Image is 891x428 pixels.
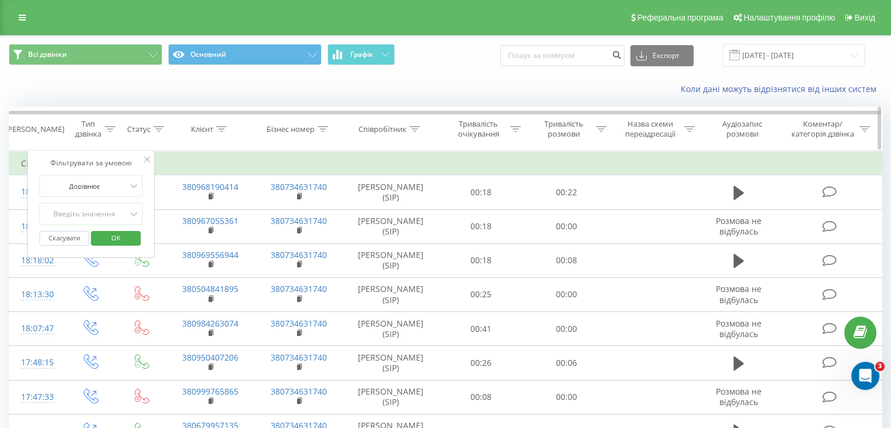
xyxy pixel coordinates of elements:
[637,13,723,22] span: Реферальна програма
[21,317,52,340] div: 18:07:47
[9,152,882,175] td: Сьогодні
[74,119,101,139] div: Тип дзвінка
[127,124,151,134] div: Статус
[191,124,213,134] div: Клієнт
[182,386,238,397] a: 380999765865
[439,175,524,209] td: 00:18
[39,231,89,246] button: Скасувати
[91,231,141,246] button: OK
[21,215,52,238] div: 18:19:32
[343,277,439,311] td: [PERSON_NAME] (SIP)
[439,277,524,311] td: 00:25
[182,318,238,329] a: 380984263074
[875,362,885,371] span: 3
[28,50,67,59] span: Всі дзвінки
[21,249,52,272] div: 18:18:02
[743,13,835,22] span: Налаштування профілю
[343,312,439,346] td: [PERSON_NAME] (SIP)
[716,283,762,305] span: Розмова не відбулась
[271,181,327,192] a: 380734631740
[439,380,524,414] td: 00:08
[439,346,524,380] td: 00:26
[359,124,407,134] div: Співробітник
[716,386,762,407] span: Розмова не відбулась
[524,380,609,414] td: 00:00
[534,119,593,139] div: Тривалість розмови
[716,215,762,237] span: Розмова не відбулась
[182,352,238,363] a: 380950407206
[271,215,327,226] a: 380734631740
[449,119,508,139] div: Тривалість очікування
[9,44,162,65] button: Всі дзвінки
[21,181,52,203] div: 18:20:44
[21,386,52,409] div: 17:47:33
[343,175,439,209] td: [PERSON_NAME] (SIP)
[524,346,609,380] td: 00:06
[524,312,609,346] td: 00:00
[439,243,524,277] td: 00:18
[271,386,327,397] a: 380734631740
[100,229,132,247] span: OK
[524,277,609,311] td: 00:00
[182,249,238,260] a: 380969556944
[620,119,681,139] div: Назва схеми переадресації
[271,318,327,329] a: 380734631740
[182,215,238,226] a: 380967055361
[271,249,327,260] a: 380734631740
[267,124,315,134] div: Бізнес номер
[716,318,762,339] span: Розмова не відбулась
[343,243,439,277] td: [PERSON_NAME] (SIP)
[5,124,64,134] div: [PERSON_NAME]
[271,352,327,363] a: 380734631740
[343,346,439,380] td: [PERSON_NAME] (SIP)
[630,45,694,66] button: Експорт
[21,351,52,374] div: 17:48:15
[439,312,524,346] td: 00:41
[788,119,856,139] div: Коментар/категорія дзвінка
[439,209,524,243] td: 00:18
[350,50,373,59] span: Графік
[343,209,439,243] td: [PERSON_NAME] (SIP)
[524,243,609,277] td: 00:08
[343,380,439,414] td: [PERSON_NAME] (SIP)
[524,209,609,243] td: 00:00
[855,13,875,22] span: Вихід
[524,175,609,209] td: 00:22
[500,45,624,66] input: Пошук за номером
[681,83,882,94] a: Коли дані можуть відрізнятися вiд інших систем
[43,209,126,219] div: Введіть значення
[39,157,142,169] div: Фільтрувати за умовою
[327,44,395,65] button: Графік
[182,283,238,294] a: 380504841895
[708,119,777,139] div: Аудіозапис розмови
[168,44,322,65] button: Основний
[21,283,52,306] div: 18:13:30
[851,362,879,390] iframe: Intercom live chat
[271,283,327,294] a: 380734631740
[182,181,238,192] a: 380968190414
